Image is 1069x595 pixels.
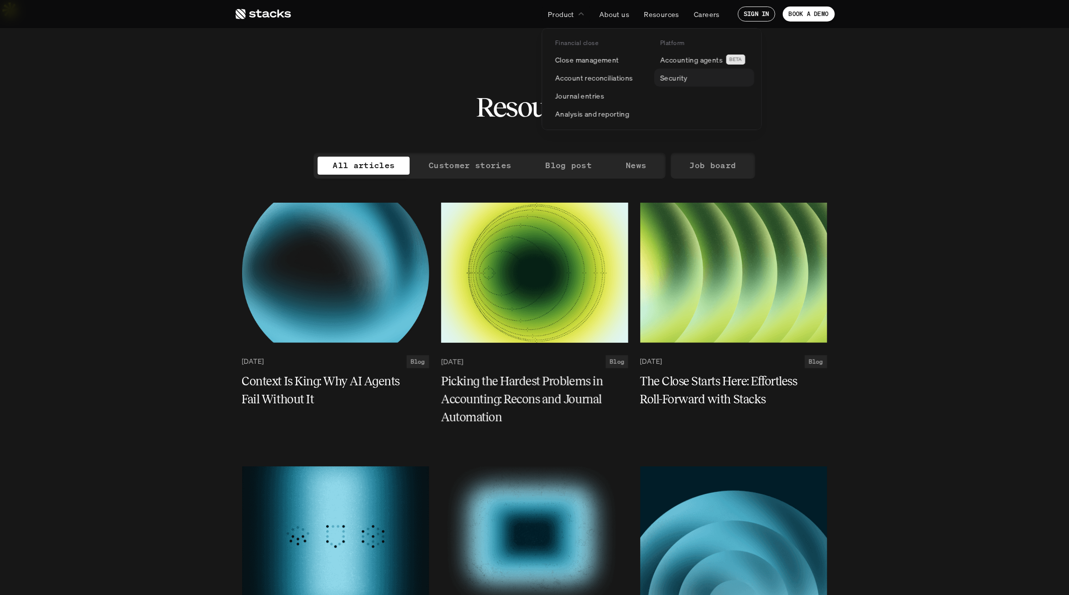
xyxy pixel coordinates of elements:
a: [DATE]Blog [640,355,827,368]
p: Account reconciliations [555,73,633,83]
a: Close management [549,51,649,69]
a: Journal entries [549,87,649,105]
h2: Blog [411,358,425,365]
a: Context Is King: Why AI Agents Fail Without It [242,372,429,408]
a: Job board [675,157,751,175]
a: Accounting agentsBETA [654,51,754,69]
a: Picking the Hardest Problems in Accounting: Recons and Journal Automation [441,372,628,426]
h5: Picking the Hardest Problems in Accounting: Recons and Journal Automation [441,372,616,426]
h5: Context Is King: Why AI Agents Fail Without It [242,372,417,408]
p: Financial close [555,40,598,47]
h2: Blog [610,358,624,365]
a: [DATE]Blog [242,355,429,368]
a: The Close Starts Here: Effortless Roll-Forward with Stacks [640,372,827,408]
a: News [611,157,661,175]
p: [DATE] [242,357,264,366]
h5: The Close Starts Here: Effortless Roll-Forward with Stacks [640,372,815,408]
a: Blog post [530,157,607,175]
p: Accounting agents [660,55,723,65]
a: All articles [318,157,410,175]
p: Job board [690,158,736,173]
p: Blog post [545,158,592,173]
p: Platform [660,40,685,47]
a: Analysis and reporting [549,105,649,123]
h2: Blog [809,358,823,365]
a: Security [654,69,754,87]
a: Privacy Policy [150,45,193,53]
p: Close management [555,55,619,65]
p: All articles [333,158,395,173]
a: Account reconciliations [549,69,649,87]
h2: BETA [729,57,742,63]
p: Customer stories [429,158,511,173]
p: Analysis and reporting [555,109,629,119]
h2: Resources [476,92,593,123]
p: News [626,158,646,173]
a: Customer stories [414,157,526,175]
p: Security [660,73,687,83]
a: [DATE]Blog [441,355,628,368]
p: [DATE] [640,357,662,366]
p: [DATE] [441,357,463,366]
p: Journal entries [555,91,604,101]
